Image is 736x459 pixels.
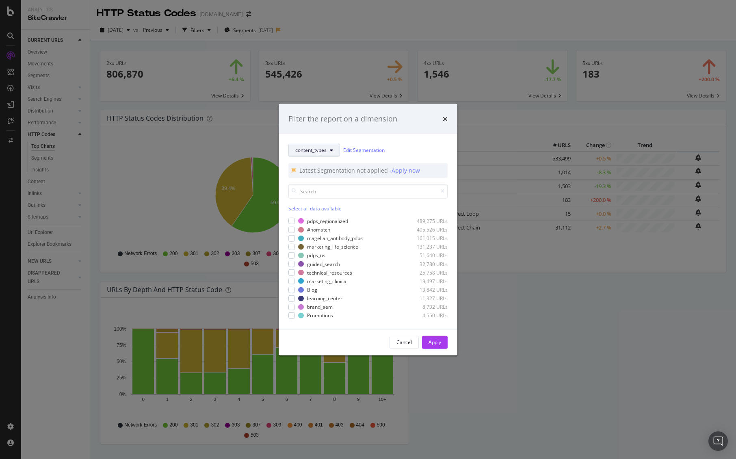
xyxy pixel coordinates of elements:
div: Select all data available [288,205,448,212]
div: 19,497 URLs [408,278,448,285]
a: Edit Segmentation [343,146,385,154]
div: Open Intercom Messenger [708,431,728,451]
div: 4,550 URLs [408,312,448,319]
div: Cancel [396,339,412,346]
div: 13,842 URLs [408,286,448,293]
div: Filter the report on a dimension [288,114,397,124]
div: technical_resources [307,269,352,276]
div: Latest Segmentation not applied [299,166,390,174]
div: - Apply now [390,166,420,174]
div: learning_center [307,295,342,302]
div: Apply [429,339,441,346]
div: #nomatch [307,226,330,233]
div: pdps_regionalized [307,218,348,225]
div: guided_search [307,260,340,267]
div: marketing_clinical [307,278,348,285]
button: Cancel [390,336,419,349]
button: content_types [288,143,340,156]
div: 32,780 URLs [408,260,448,267]
button: Apply [422,336,448,349]
div: 11,327 URLs [408,295,448,302]
div: marketing_life_science [307,243,358,250]
div: times [443,114,448,124]
div: 8,732 URLs [408,303,448,310]
div: 405,526 URLs [408,226,448,233]
span: content_types [295,147,327,154]
div: Blog [307,286,317,293]
div: 25,758 URLs [408,269,448,276]
input: Search [288,184,448,198]
div: 131,237 URLs [408,243,448,250]
div: magellan_antibody_pdps [307,235,363,242]
div: Promotions [307,312,333,319]
div: brand_aem [307,303,333,310]
div: 51,640 URLs [408,252,448,259]
div: pdps_us [307,252,325,259]
div: modal [279,104,457,355]
div: 489,275 URLs [408,218,448,225]
div: 161,015 URLs [408,235,448,242]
